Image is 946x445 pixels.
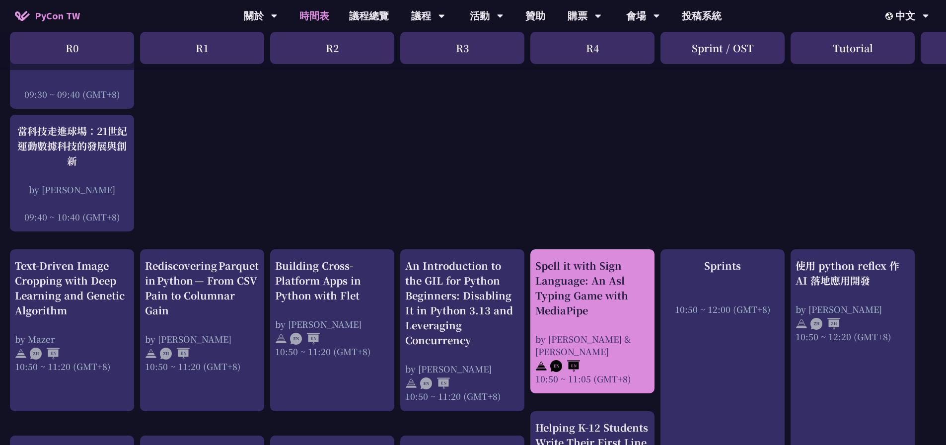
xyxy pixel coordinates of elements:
img: ZHEN.371966e.svg [160,348,190,360]
div: 使用 python reflex 作 AI 落地應用開發 [796,258,910,288]
div: by Mazer [15,333,129,345]
img: svg+xml;base64,PHN2ZyB4bWxucz0iaHR0cDovL3d3dy53My5vcmcvMjAwMC9zdmciIHdpZHRoPSIyNCIgaGVpZ2h0PSIyNC... [405,377,417,389]
a: An Introduction to the GIL for Python Beginners: Disabling It in Python 3.13 and Leveraging Concu... [405,258,519,402]
span: PyCon TW [35,8,80,23]
div: Tutorial [791,32,915,64]
a: PyCon TW [5,3,90,28]
div: Rediscovering Parquet in Python — From CSV Pain to Columnar Gain [145,258,259,318]
img: ZHEN.371966e.svg [30,348,60,360]
div: 10:50 ~ 11:20 (GMT+8) [145,360,259,372]
a: Rediscovering Parquet in Python — From CSV Pain to Columnar Gain by [PERSON_NAME] 10:50 ~ 11:20 (... [145,258,259,372]
div: 10:50 ~ 11:20 (GMT+8) [275,345,389,358]
div: by [PERSON_NAME] [15,183,129,196]
a: Text-Driven Image Cropping with Deep Learning and Genetic Algorithm by Mazer 10:50 ~ 11:20 (GMT+8) [15,258,129,372]
div: 10:50 ~ 11:20 (GMT+8) [405,390,519,402]
div: by [PERSON_NAME] & [PERSON_NAME] [535,333,650,358]
a: 使用 python reflex 作 AI 落地應用開發 by [PERSON_NAME] 10:50 ~ 12:20 (GMT+8) [796,258,910,343]
div: by [PERSON_NAME] [405,363,519,375]
div: R2 [270,32,394,64]
div: 10:50 ~ 11:05 (GMT+8) [535,372,650,385]
div: 09:40 ~ 10:40 (GMT+8) [15,211,129,223]
img: ENEN.5a408d1.svg [550,360,580,372]
div: Sprint / OST [660,32,785,64]
div: 10:50 ~ 12:00 (GMT+8) [665,303,780,315]
div: R4 [530,32,655,64]
img: Locale Icon [885,12,895,20]
a: Spell it with Sign Language: An Asl Typing Game with MediaPipe by [PERSON_NAME] & [PERSON_NAME] 1... [535,258,650,385]
div: Building Cross-Platform Apps in Python with Flet [275,258,389,303]
div: Sprints [665,258,780,273]
a: 當科技走進球場：21世紀運動數據科技的發展與創新 by [PERSON_NAME] 09:40 ~ 10:40 (GMT+8) [15,124,129,223]
div: 10:50 ~ 11:20 (GMT+8) [15,360,129,372]
img: svg+xml;base64,PHN2ZyB4bWxucz0iaHR0cDovL3d3dy53My5vcmcvMjAwMC9zdmciIHdpZHRoPSIyNCIgaGVpZ2h0PSIyNC... [275,333,287,345]
div: R1 [140,32,264,64]
div: Text-Driven Image Cropping with Deep Learning and Genetic Algorithm [15,258,129,318]
img: ENEN.5a408d1.svg [290,333,320,345]
div: 10:50 ~ 12:20 (GMT+8) [796,330,910,343]
img: ZHZH.38617ef.svg [810,318,840,330]
img: Home icon of PyCon TW 2025 [15,11,30,21]
img: svg+xml;base64,PHN2ZyB4bWxucz0iaHR0cDovL3d3dy53My5vcmcvMjAwMC9zdmciIHdpZHRoPSIyNCIgaGVpZ2h0PSIyNC... [145,348,157,360]
a: Building Cross-Platform Apps in Python with Flet by [PERSON_NAME] 10:50 ~ 11:20 (GMT+8) [275,258,389,358]
img: ENEN.5a408d1.svg [420,377,450,389]
div: R0 [10,32,134,64]
div: by [PERSON_NAME] [275,318,389,330]
div: An Introduction to the GIL for Python Beginners: Disabling It in Python 3.13 and Leveraging Concu... [405,258,519,348]
div: 當科技走進球場：21世紀運動數據科技的發展與創新 [15,124,129,168]
img: svg+xml;base64,PHN2ZyB4bWxucz0iaHR0cDovL3d3dy53My5vcmcvMjAwMC9zdmciIHdpZHRoPSIyNCIgaGVpZ2h0PSIyNC... [796,318,807,330]
div: 09:30 ~ 09:40 (GMT+8) [15,88,129,100]
div: by [PERSON_NAME] [145,333,259,345]
img: svg+xml;base64,PHN2ZyB4bWxucz0iaHR0cDovL3d3dy53My5vcmcvMjAwMC9zdmciIHdpZHRoPSIyNCIgaGVpZ2h0PSIyNC... [15,348,27,360]
div: Spell it with Sign Language: An Asl Typing Game with MediaPipe [535,258,650,318]
div: R3 [400,32,524,64]
img: svg+xml;base64,PHN2ZyB4bWxucz0iaHR0cDovL3d3dy53My5vcmcvMjAwMC9zdmciIHdpZHRoPSIyNCIgaGVpZ2h0PSIyNC... [535,360,547,372]
div: by [PERSON_NAME] [796,303,910,315]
